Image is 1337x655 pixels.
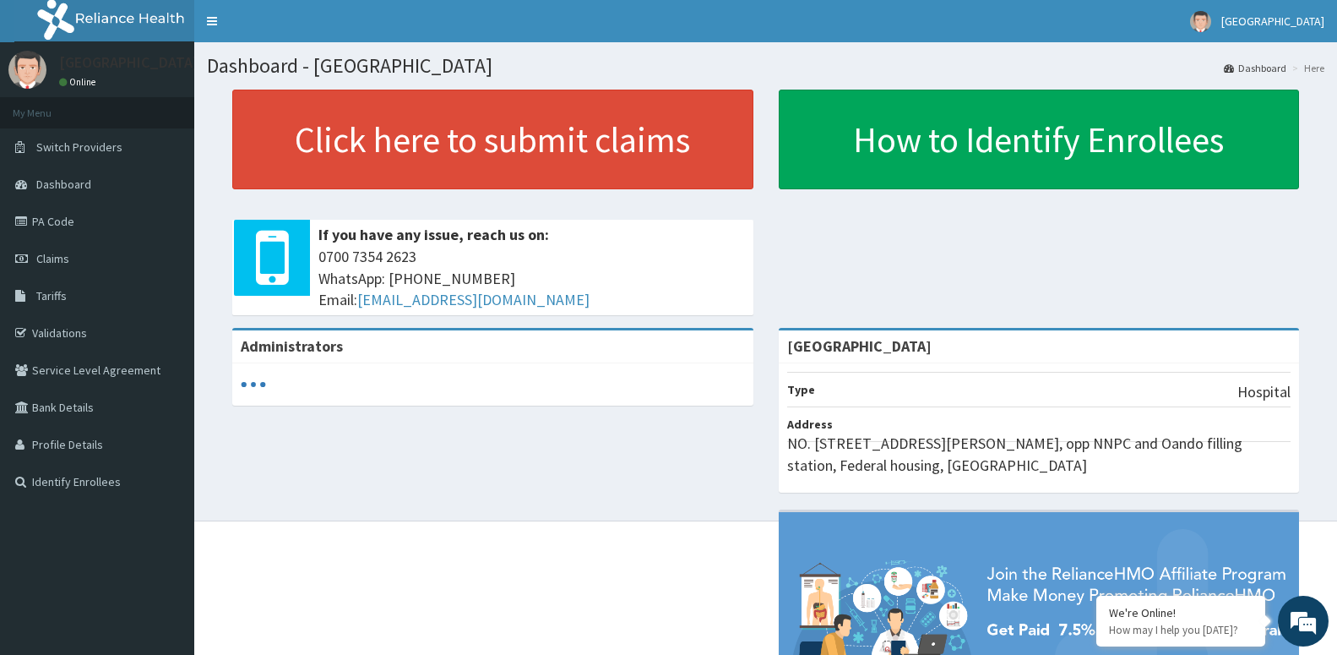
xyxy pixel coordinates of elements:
[241,372,266,397] svg: audio-loading
[1221,14,1324,29] span: [GEOGRAPHIC_DATA]
[1224,61,1286,75] a: Dashboard
[357,290,590,309] a: [EMAIL_ADDRESS][DOMAIN_NAME]
[36,288,67,303] span: Tariffs
[1190,11,1211,32] img: User Image
[59,55,198,70] p: [GEOGRAPHIC_DATA]
[8,51,46,89] img: User Image
[787,417,833,432] b: Address
[59,76,100,88] a: Online
[232,90,753,189] a: Click here to submit claims
[318,225,549,244] b: If you have any issue, reach us on:
[36,251,69,266] span: Claims
[36,177,91,192] span: Dashboard
[1109,605,1253,620] div: We're Online!
[787,433,1291,476] p: NO. [STREET_ADDRESS][PERSON_NAME], opp NNPC and Oando filling station, Federal housing, [GEOGRAPH...
[36,139,122,155] span: Switch Providers
[318,246,745,311] span: 0700 7354 2623 WhatsApp: [PHONE_NUMBER] Email:
[787,382,815,397] b: Type
[207,55,1324,77] h1: Dashboard - [GEOGRAPHIC_DATA]
[241,336,343,356] b: Administrators
[787,336,932,356] strong: [GEOGRAPHIC_DATA]
[1237,381,1291,403] p: Hospital
[1109,623,1253,637] p: How may I help you today?
[779,90,1300,189] a: How to Identify Enrollees
[1288,61,1324,75] li: Here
